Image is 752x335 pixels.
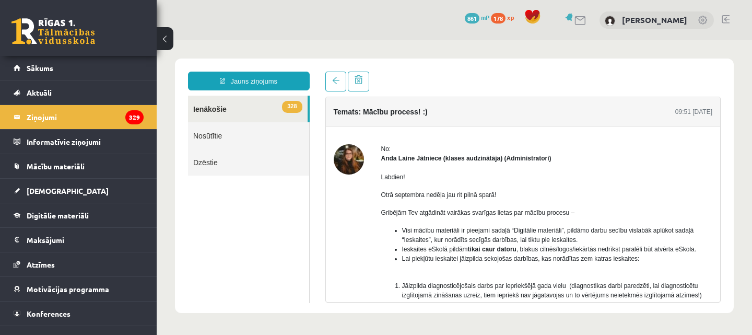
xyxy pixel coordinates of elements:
a: Digitālie materiāli [14,203,144,227]
a: Nosūtītie [31,82,152,109]
span: Konferences [27,309,70,318]
b: tikai caur datoru [311,205,360,213]
span: Mācību materiāli [27,161,85,171]
span: Visi mācību materiāli ir pieejami sadaļā “Digitālie materiāli”, pildāmo darbu secību vislabāk apl... [245,187,537,203]
a: Dzēstie [31,109,152,135]
img: Anda Laine Jātniece (klases audzinātāja) [177,104,207,134]
span: Otrā septembra nedēļa jau rit pilnā sparā! [225,151,340,158]
a: Motivācijas programma [14,277,144,301]
span: Jāapgūst digitālais mācību materiāls (kurss), iegūstot vismaz 60 no 100 punktiem. [245,261,473,268]
a: 861 mP [465,13,489,21]
span: Sākums [27,63,53,73]
legend: Informatīvie ziņojumi [27,130,144,154]
span: xp [507,13,514,21]
a: Aktuāli [14,80,144,105]
span: 178 [491,13,506,24]
span: Ieskaites eSkolā pildām , blakus cilnēs/logos/iekārtās nedrīkst paralēli būt atvērta eSkola. [245,205,540,213]
span: Jāizpilda diagnosticējošais darbs par iepriekšējā gada vielu (diagnostikas darbi paredzēti, lai d... [245,242,545,259]
a: Informatīvie ziņojumi [14,130,144,154]
a: Sākums [14,56,144,80]
span: Gribējām Tev atgādināt vairākas svarīgas lietas par mācību procesu – [225,169,418,176]
span: Aktuāli [27,88,52,97]
div: 09:51 [DATE] [519,67,556,76]
span: 861 [465,13,479,24]
a: Jauns ziņojums [31,31,153,50]
legend: Ziņojumi [27,105,144,129]
h4: Temats: Mācību process! :) [177,67,271,76]
a: [DEMOGRAPHIC_DATA] [14,179,144,203]
a: Maksājumi [14,228,144,252]
span: 328 [125,61,145,73]
span: Atzīmes [27,260,55,269]
a: [PERSON_NAME] [622,15,687,25]
span: Digitālie materiāli [27,211,89,220]
strong: Anda Laine Jātniece (klases audzinātāja) (Administratori) [225,114,395,122]
span: [DEMOGRAPHIC_DATA] [27,186,109,195]
img: Marta Vanovska [605,16,615,26]
i: 329 [125,110,144,124]
span: Lai piekļūtu ieskaitei jāizpilda sekojošas darbības, kas norādītas zem katras ieskaites: [245,215,483,222]
a: 178 xp [491,13,519,21]
div: No: [225,104,556,113]
span: mP [481,13,489,21]
span: Labdien! [225,133,249,141]
a: Mācību materiāli [14,154,144,178]
a: Konferences [14,302,144,326]
a: Rīgas 1. Tālmācības vidusskola [11,18,95,44]
span: Motivācijas programma [27,284,109,294]
legend: Maksājumi [27,228,144,252]
a: 328Ienākošie [31,55,151,82]
a: Ziņojumi329 [14,105,144,129]
a: Atzīmes [14,252,144,276]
